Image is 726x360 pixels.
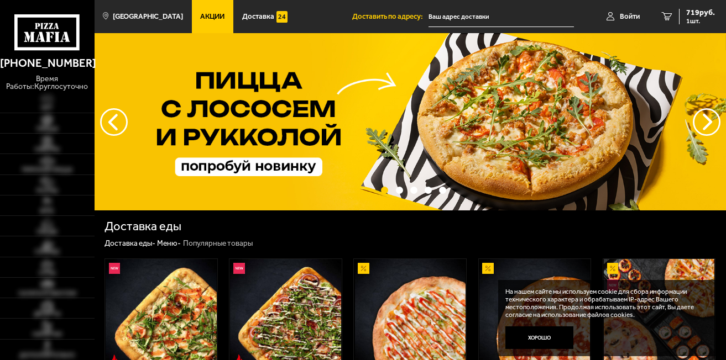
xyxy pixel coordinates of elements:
span: 1 шт. [686,18,715,24]
img: Новинка [607,279,619,291]
a: Меню- [157,239,181,247]
button: следующий [100,108,128,136]
div: Популярные товары [183,239,253,248]
span: Доставка [242,13,274,20]
img: Новинка [109,263,121,274]
button: точки переключения [425,187,432,194]
span: Доставить по адресу: [352,13,429,20]
span: Акции [200,13,224,20]
a: Доставка еды- [105,239,155,247]
img: Новинка [233,263,245,274]
h1: Доставка еды [105,221,181,233]
button: точки переключения [396,187,403,194]
button: точки переключения [439,187,446,194]
button: точки переключения [381,187,388,194]
span: 719 руб. [686,9,715,17]
span: Войти [620,13,640,20]
img: Акционный [607,263,619,274]
button: предыдущий [693,108,720,136]
input: Ваш адрес доставки [429,7,574,27]
button: Хорошо [505,326,573,349]
img: Акционный [358,263,369,274]
img: Акционный [482,263,494,274]
img: 15daf4d41897b9f0e9f617042186c801.svg [276,11,288,23]
button: точки переключения [410,187,417,194]
p: На нашем сайте мы используем cookie для сбора информации технического характера и обрабатываем IP... [505,288,702,319]
span: [GEOGRAPHIC_DATA] [113,13,183,20]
